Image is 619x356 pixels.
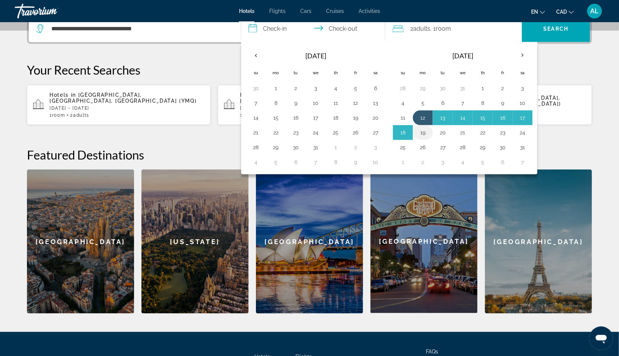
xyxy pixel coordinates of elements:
[370,170,478,313] div: [GEOGRAPHIC_DATA]
[310,127,322,138] button: Day 24
[246,47,386,170] table: Left calendar grid
[350,142,362,153] button: Day 2
[544,26,569,32] span: Search
[326,8,344,14] a: Cruises
[27,147,592,162] h2: Featured Destinations
[256,170,363,314] a: Sydney[GEOGRAPHIC_DATA]
[457,98,469,108] button: Day 7
[497,113,509,123] button: Day 16
[413,47,513,65] th: [DATE]
[250,113,262,123] button: Day 14
[270,157,282,167] button: Day 5
[477,157,489,167] button: Day 5
[591,7,599,15] span: AL
[350,157,362,167] button: Day 9
[457,142,469,153] button: Day 28
[290,113,302,123] button: Day 16
[477,142,489,153] button: Day 29
[417,142,429,153] button: Day 26
[300,8,311,14] span: Cars
[417,127,429,138] button: Day 19
[266,47,366,65] th: [DATE]
[485,170,592,314] a: Paris[GEOGRAPHIC_DATA]
[250,142,262,153] button: Day 28
[437,98,449,108] button: Day 6
[589,326,613,350] iframe: Button to launch messaging window
[290,98,302,108] button: Day 9
[310,98,322,108] button: Day 10
[477,83,489,93] button: Day 1
[417,157,429,167] button: Day 2
[49,92,197,104] span: [GEOGRAPHIC_DATA], [GEOGRAPHIC_DATA], [GEOGRAPHIC_DATA] (YMQ)
[477,127,489,138] button: Day 22
[370,98,382,108] button: Day 13
[370,157,382,167] button: Day 10
[397,83,409,93] button: Day 28
[437,157,449,167] button: Day 3
[240,106,396,111] p: [DATE] - [DATE]
[397,127,409,138] button: Day 18
[437,113,449,123] button: Day 13
[250,83,262,93] button: Day 30
[15,1,89,21] a: Travorium
[310,157,322,167] button: Day 7
[310,83,322,93] button: Day 3
[27,85,211,125] button: Hotels in [GEOGRAPHIC_DATA], [GEOGRAPHIC_DATA], [GEOGRAPHIC_DATA] (YMQ)[DATE] - [DATE]1Room2Adults
[393,47,533,170] table: Right calendar grid
[585,3,604,19] button: User Menu
[310,142,322,153] button: Day 31
[290,127,302,138] button: Day 23
[250,127,262,138] button: Day 21
[397,142,409,153] button: Day 25
[49,113,65,118] span: 1
[457,157,469,167] button: Day 4
[477,98,489,108] button: Day 8
[269,8,285,14] a: Flights
[517,127,529,138] button: Day 24
[270,142,282,153] button: Day 29
[517,113,529,123] button: Day 17
[310,113,322,123] button: Day 17
[218,85,401,125] button: Hotels in [GEOGRAPHIC_DATA], [GEOGRAPHIC_DATA], [GEOGRAPHIC_DATA] (YQB)[DATE] - [DATE]1Room2Adults
[531,6,545,17] button: Change language
[417,83,429,93] button: Day 29
[330,98,342,108] button: Day 11
[410,24,430,34] span: 2
[51,23,230,34] input: Search hotel destination
[73,113,89,118] span: Adults
[330,142,342,153] button: Day 1
[430,24,451,34] span: , 1
[497,157,509,167] button: Day 6
[426,349,438,355] a: FAQs
[350,83,362,93] button: Day 5
[531,9,538,15] span: en
[290,157,302,167] button: Day 6
[350,127,362,138] button: Day 26
[370,113,382,123] button: Day 20
[370,170,478,314] a: San Diego[GEOGRAPHIC_DATA]
[497,98,509,108] button: Day 9
[497,127,509,138] button: Day 23
[330,113,342,123] button: Day 18
[246,47,266,64] button: Previous month
[397,98,409,108] button: Day 4
[556,9,567,15] span: CAD
[241,16,385,42] button: Select check in and out date
[517,83,529,93] button: Day 3
[250,157,262,167] button: Day 4
[556,6,574,17] button: Change currency
[141,170,249,314] div: [US_STATE]
[27,170,134,314] a: Barcelona[GEOGRAPHIC_DATA]
[141,170,249,314] a: New York[US_STATE]
[250,98,262,108] button: Day 7
[497,83,509,93] button: Day 2
[477,113,489,123] button: Day 15
[370,127,382,138] button: Day 27
[240,92,267,98] span: Hotels in
[513,47,533,64] button: Next month
[240,92,386,104] span: [GEOGRAPHIC_DATA], [GEOGRAPHIC_DATA], [GEOGRAPHIC_DATA] (YQB)
[417,98,429,108] button: Day 5
[270,83,282,93] button: Day 1
[457,83,469,93] button: Day 31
